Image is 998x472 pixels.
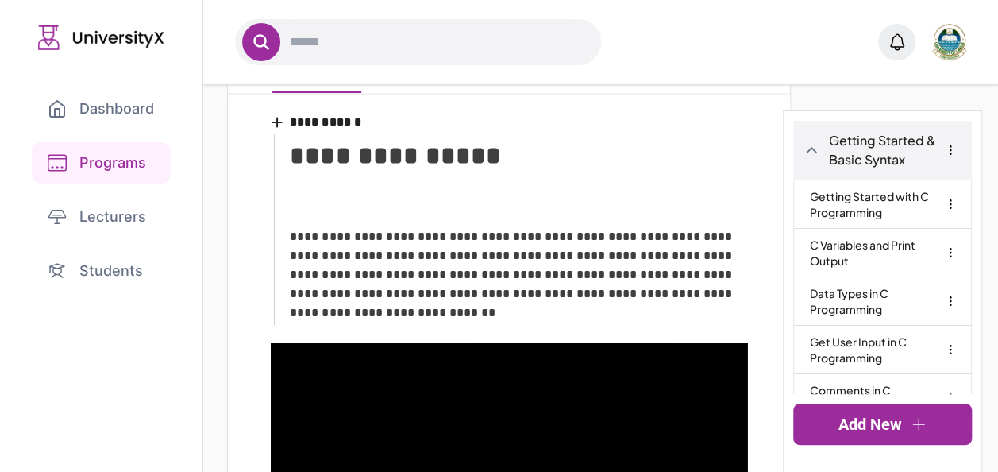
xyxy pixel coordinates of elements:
a: Getting Started & Basic Syntax [829,131,961,169]
a: Getting Started with C Programming [810,180,955,228]
a: C Variables and Print Output [810,229,955,277]
a: Programs [32,142,171,184]
a: Data Types in C Programming [810,277,955,325]
a: Students [32,250,171,292]
a: Dashboard [32,88,170,130]
a: Get User Input in C Programming [810,326,955,373]
a: Lecturers [32,196,171,238]
a: Add New [793,404,972,445]
a: Comments in C Programming [810,374,955,422]
img: UniversityX [38,25,164,50]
